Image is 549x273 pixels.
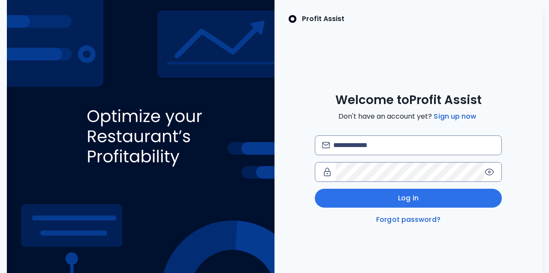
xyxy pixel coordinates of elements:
[432,111,478,122] a: Sign up now
[315,189,502,208] button: Log in
[335,92,482,108] span: Welcome to Profit Assist
[302,14,344,24] p: Profit Assist
[374,215,442,225] a: Forgot password?
[288,14,297,24] img: SpotOn Logo
[338,111,478,122] span: Don't have an account yet?
[322,142,330,148] img: email
[398,193,419,203] span: Log in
